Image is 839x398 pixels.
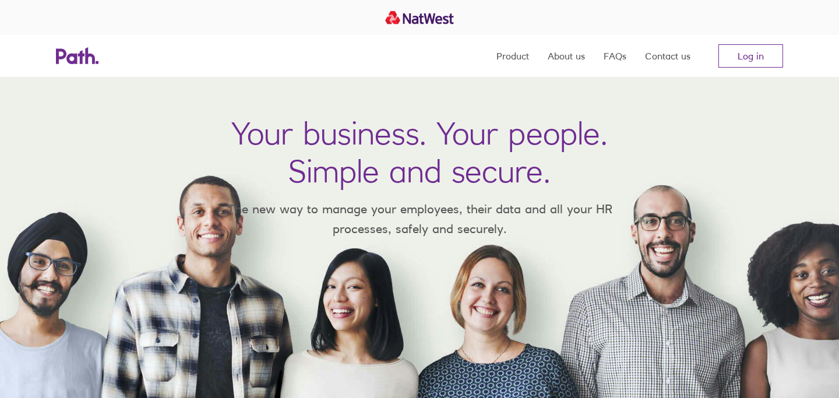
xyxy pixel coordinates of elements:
[231,114,608,190] h1: Your business. Your people. Simple and secure.
[645,35,690,77] a: Contact us
[548,35,585,77] a: About us
[496,35,529,77] a: Product
[210,199,629,238] p: The new way to manage your employees, their data and all your HR processes, safely and securely.
[718,44,783,68] a: Log in
[604,35,626,77] a: FAQs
